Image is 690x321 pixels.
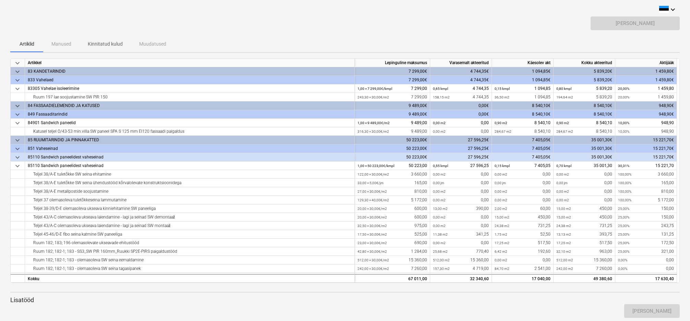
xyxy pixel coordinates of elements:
[615,144,677,153] div: 15 221,70€
[430,153,492,162] div: 27 596,25€
[618,164,629,168] small: 30,31%
[358,190,387,193] small: 27,00 × 30,00€ / m2
[358,224,387,228] small: 32,50 × 30,00€ / m2
[495,264,550,273] div: 2 541,00
[495,215,509,219] small: 15,00 m2
[13,162,22,170] span: keyboard_arrow_down
[618,264,674,273] div: 0,00
[433,181,444,185] small: 0,00 jm
[615,136,677,144] div: 15 221,70€
[13,68,22,76] span: keyboard_arrow_down
[556,273,612,282] div: 1 497,60
[358,187,427,196] div: 810,00
[28,187,352,196] div: Teljel 38/A-E metallpostide soojustamine
[28,110,352,119] div: 849 Fassaaditarindid
[556,264,612,273] div: 7 260,00
[618,273,674,282] div: 998,40
[28,127,352,136] div: Katusel teljel O/43-53 min.villa SW paneel SPA S 125 mm EI120 fassaadi paigaldus
[495,84,550,93] div: 1 094,85
[28,179,352,187] div: Teljel 38/A-E tuletõkke SW seina ühendustööd kõrvalolevate konstruktsioonidega
[355,102,430,110] div: 9 489,00€
[28,204,352,213] div: Teljel 38-39/D-E olemasoleva ukseava kinniehitamine SW paneeliga
[556,258,573,262] small: 512,00 m2
[495,247,550,256] div: 192,60
[556,215,571,219] small: 15,00 m2
[618,215,629,219] small: 25,00%
[554,59,615,67] div: Kokku akteeritud
[25,274,355,283] div: Kokku
[556,222,612,230] div: 731,25
[618,119,674,127] div: 948,90
[495,164,510,168] small: 0,15 kmpl
[28,222,352,230] div: Teljel 43/A-C olemasoleva ukseava laiendamine - lagi ja seinad SW montaaž
[556,93,612,102] div: 5 839,20
[10,296,680,304] p: Lisatööd
[669,5,677,14] i: keyboard_arrow_down
[13,119,22,127] span: keyboard_arrow_down
[556,164,571,168] small: 0,70 kmpl
[430,59,492,67] div: Varasemalt akteeritud
[433,247,489,256] div: 770,40
[433,87,448,91] small: 0,65 kmpl
[358,87,392,91] small: 1,00 × 7 299,00€ / kmpl
[492,153,554,162] div: 7 405,05€
[433,230,489,239] div: 341,25
[433,215,446,219] small: 0,00 m2
[433,213,489,222] div: 0,00
[618,241,629,245] small: 25,00%
[615,110,677,119] div: 948,90€
[430,144,492,153] div: 27 596,25€
[556,207,571,211] small: 15,00 m2
[618,187,674,196] div: 810,00
[615,76,677,84] div: 1 459,80€
[495,87,510,91] small: 0,15 kmpl
[615,59,677,67] div: Aktijääk
[433,127,489,136] div: 0,00
[556,84,612,93] div: 5 839,20
[358,273,427,282] div: 2 496,00
[495,173,507,176] small: 0,00 m2
[618,239,674,247] div: 172,50
[358,181,384,185] small: 33,00 × 5,00€ / jm
[28,230,352,239] div: Teljel 45-46/D-E fibo seina katmine SW paneeliga
[618,224,629,228] small: 25,00%
[495,241,509,245] small: 17,25 m2
[492,136,554,144] div: 7 405,05€
[618,207,629,211] small: 25,00%
[554,67,615,76] div: 5 839,20€
[556,170,612,179] div: 0,00
[13,102,22,110] span: keyboard_arrow_down
[433,95,450,99] small: 158,15 m2
[358,130,389,133] small: 316,30 × 30,00€ / m2
[433,93,489,102] div: 4 744,35
[615,102,677,110] div: 948,90€
[618,256,674,264] div: 0,00
[13,110,22,119] span: keyboard_arrow_down
[28,93,352,102] div: Ruum 197 lae soojustamine SW PIR 150
[618,247,674,256] div: 321,00
[358,258,389,262] small: 512,00 × 30,00€ / m2
[618,179,674,187] div: 165,00
[433,239,489,247] div: 0,00
[433,204,489,213] div: 390,00
[28,264,352,273] div: Ruum 182; 182-1; 183 - olemasoleva SW seina tagasipanek
[495,258,507,262] small: 0,00 m2
[358,173,389,176] small: 122,00 × 30,00€ / m2
[433,250,448,253] small: 25,68 m2
[495,181,506,185] small: 0,00 jm
[28,196,352,204] div: Teljel 37 olemasoleva tuletõkkeseina lammutamine
[618,222,674,230] div: 243,75
[556,87,571,91] small: 0,80 kmpl
[358,230,427,239] div: 525,00
[554,144,615,153] div: 35 001,30€
[556,181,568,185] small: 0,00 jm
[495,162,550,170] div: 7 405,05
[433,207,448,211] small: 13,00 m2
[495,256,550,264] div: 0,00
[433,264,489,273] div: 4 719,00
[358,264,427,273] div: 7 260,00
[358,162,427,170] div: 50 223,00
[358,93,427,102] div: 7 299,00
[618,196,674,204] div: 5 172,00
[28,144,352,153] div: 851 Vaheseinad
